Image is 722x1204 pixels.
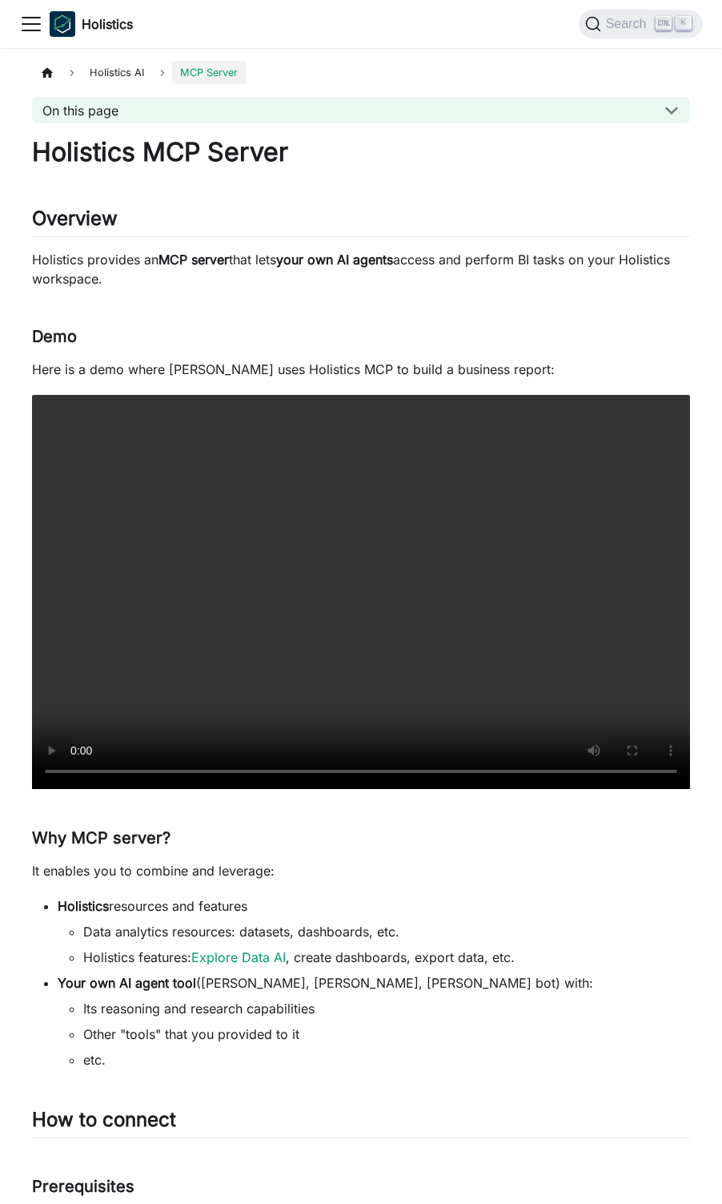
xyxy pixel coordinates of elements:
[83,1050,690,1069] li: etc.
[276,252,393,268] strong: your own AI agents
[32,395,690,789] video: Your browser does not support embedding video, but you can .
[676,16,692,30] kbd: K
[58,898,109,914] strong: Holistics
[32,207,690,237] h2: Overview
[32,861,690,880] p: It enables you to combine and leverage:
[172,61,246,84] span: MCP Server
[19,12,43,36] button: Toggle navigation bar
[58,896,690,967] li: resources and features
[158,252,229,268] strong: MCP server
[83,948,690,967] li: Holistics features: , create dashboards, export data, etc.
[83,999,690,1018] li: Its reasoning and research capabilities
[83,1025,690,1044] li: Other "tools" that you provided to it
[32,250,690,288] p: Holistics provides an that lets access and perform BI tasks on your Holistics workspace.
[32,61,690,84] nav: Breadcrumbs
[50,11,133,37] a: HolisticsHolistics
[32,1108,690,1138] h2: How to connect
[191,949,286,965] a: Explore Data AI
[58,973,690,1069] li: ([PERSON_NAME], [PERSON_NAME], [PERSON_NAME] bot) with:
[32,1177,690,1197] h3: Prerequisites
[82,61,152,84] span: Holistics AI
[32,136,690,168] h1: Holistics MCP Server
[32,61,62,84] a: Home page
[32,327,690,347] h3: Demo
[58,975,196,991] strong: Your own AI agent tool
[32,97,690,123] button: On this page
[50,11,75,37] img: Holistics
[579,10,703,38] button: Search (Ctrl+K)
[32,828,690,848] h3: Why MCP server?
[32,360,690,379] p: Here is a demo where [PERSON_NAME] uses Holistics MCP to build a business report:
[83,922,690,941] li: Data analytics resources: datasets, dashboards, etc.
[82,14,133,34] b: Holistics
[601,17,656,31] span: Search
